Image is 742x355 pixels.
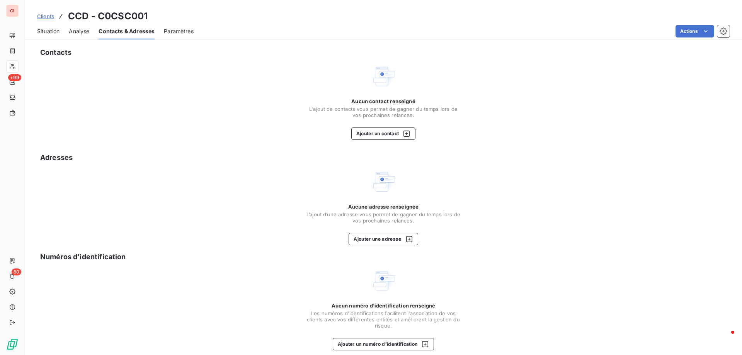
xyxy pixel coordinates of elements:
img: Logo LeanPay [6,338,19,350]
button: Ajouter un numéro d’identification [333,338,434,350]
span: Aucune adresse renseignée [348,204,419,210]
span: Contacts & Adresses [99,27,155,35]
span: +99 [8,74,21,81]
button: Ajouter une adresse [349,233,418,245]
img: Empty state [371,268,396,293]
h5: Contacts [40,47,71,58]
button: Actions [676,25,714,37]
span: 50 [12,268,21,275]
a: Clients [37,12,54,20]
img: Empty state [371,64,396,89]
h3: CCD - C0CSC001 [68,9,148,23]
span: Clients [37,13,54,19]
iframe: Intercom live chat [716,329,734,347]
h5: Numéros d’identification [40,251,126,262]
img: Empty state [371,169,396,194]
span: Analyse [69,27,89,35]
span: Aucun contact renseigné [351,98,415,104]
button: Ajouter un contact [351,127,416,140]
span: Aucun numéro d’identification renseigné [332,302,436,309]
span: Situation [37,27,60,35]
span: L’ajout d’une adresse vous permet de gagner du temps lors de vos prochaines relances. [306,211,461,224]
h5: Adresses [40,152,73,163]
span: L'ajout de contacts vous permet de gagner du temps lors de vos prochaines relances. [306,106,461,118]
span: Les numéros d'identifications facilitent l'association de vos clients avec vos différentes entité... [306,310,461,329]
div: CI [6,5,19,17]
span: Paramètres [164,27,194,35]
